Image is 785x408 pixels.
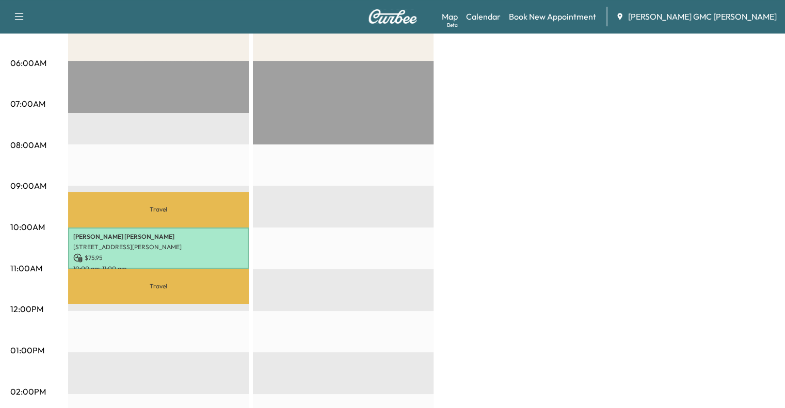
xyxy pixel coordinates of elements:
[10,385,46,398] p: 02:00PM
[10,179,46,192] p: 09:00AM
[10,139,46,151] p: 08:00AM
[10,344,44,356] p: 01:00PM
[10,262,42,274] p: 11:00AM
[73,253,244,263] p: $ 75.95
[447,21,458,29] div: Beta
[73,243,244,251] p: [STREET_ADDRESS][PERSON_NAME]
[10,97,45,110] p: 07:00AM
[509,10,596,23] a: Book New Appointment
[68,192,249,227] p: Travel
[10,221,45,233] p: 10:00AM
[368,9,418,24] img: Curbee Logo
[442,10,458,23] a: MapBeta
[628,10,777,23] span: [PERSON_NAME] GMC [PERSON_NAME]
[73,265,244,273] p: 10:00 am - 11:00 am
[466,10,501,23] a: Calendar
[10,57,46,69] p: 06:00AM
[73,233,244,241] p: [PERSON_NAME] [PERSON_NAME]
[68,269,249,303] p: Travel
[10,303,43,315] p: 12:00PM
